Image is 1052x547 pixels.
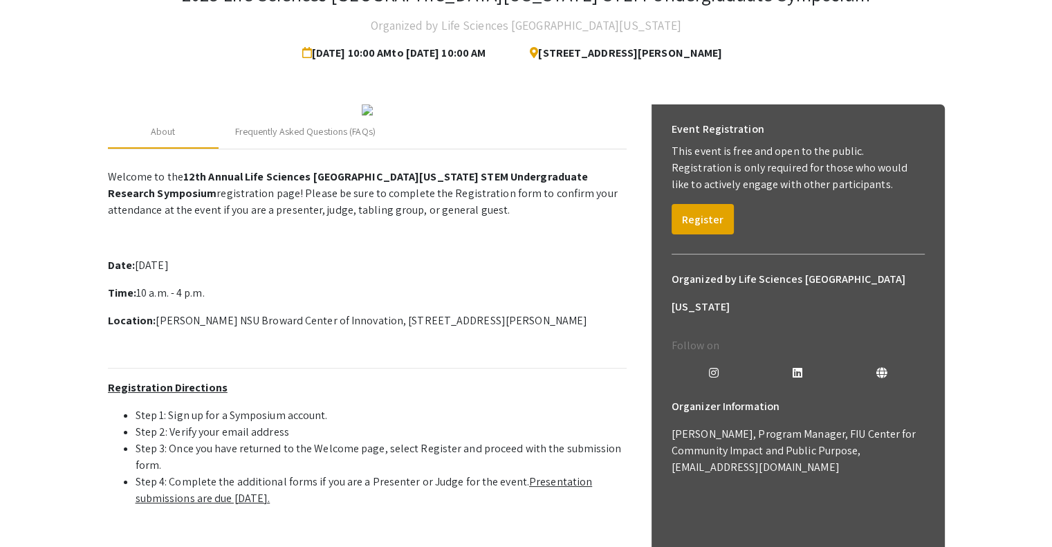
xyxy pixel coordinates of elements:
li: Step 3: Once you have returned to the Welcome page, select Register and proceed with the submissi... [136,441,627,474]
div: Frequently Asked Questions (FAQs) [235,124,376,139]
button: Register [672,204,734,234]
span: [STREET_ADDRESS][PERSON_NAME] [519,39,722,67]
strong: Time: [108,286,137,300]
u: Presentation submissions are due [DATE]. [136,474,593,506]
p: Follow on [672,337,925,354]
p: 10 a.m. - 4 p.m. [108,285,627,302]
p: [DATE] [108,257,627,274]
span: [DATE] 10:00 AM to [DATE] 10:00 AM [302,39,491,67]
h6: Organizer Information [672,393,925,420]
strong: Location: [108,313,156,328]
strong: 12th Annual Life Sciences [GEOGRAPHIC_DATA][US_STATE] STEM Undergraduate Research Symposium [108,169,589,201]
h4: Organized by Life Sciences [GEOGRAPHIC_DATA][US_STATE] [371,12,681,39]
h6: Organized by Life Sciences [GEOGRAPHIC_DATA][US_STATE] [672,266,925,321]
iframe: Chat [10,485,59,537]
li: Step 1: Sign up for a Symposium account. [136,407,627,424]
h6: Event Registration [672,115,764,143]
p: Welcome to the registration page! Please be sure to complete the Registration form to confirm you... [108,169,627,219]
strong: Date: [108,258,136,272]
p: [PERSON_NAME], Program Manager, FIU Center for Community Impact and Public Purpose, [EMAIL_ADDRES... [672,426,925,476]
p: This event is free and open to the public. Registration is only required for those who would like... [672,143,925,193]
li: Step 2: Verify your email address [136,424,627,441]
img: 32153a09-f8cb-4114-bf27-cfb6bc84fc69.png [362,104,373,115]
u: Registration Directions [108,380,228,395]
div: About [151,124,176,139]
li: Step 4: Complete the additional forms if you are a Presenter or Judge for the event. [136,474,627,507]
p: [PERSON_NAME] NSU Broward Center of Innovation, [STREET_ADDRESS][PERSON_NAME] [108,313,627,329]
